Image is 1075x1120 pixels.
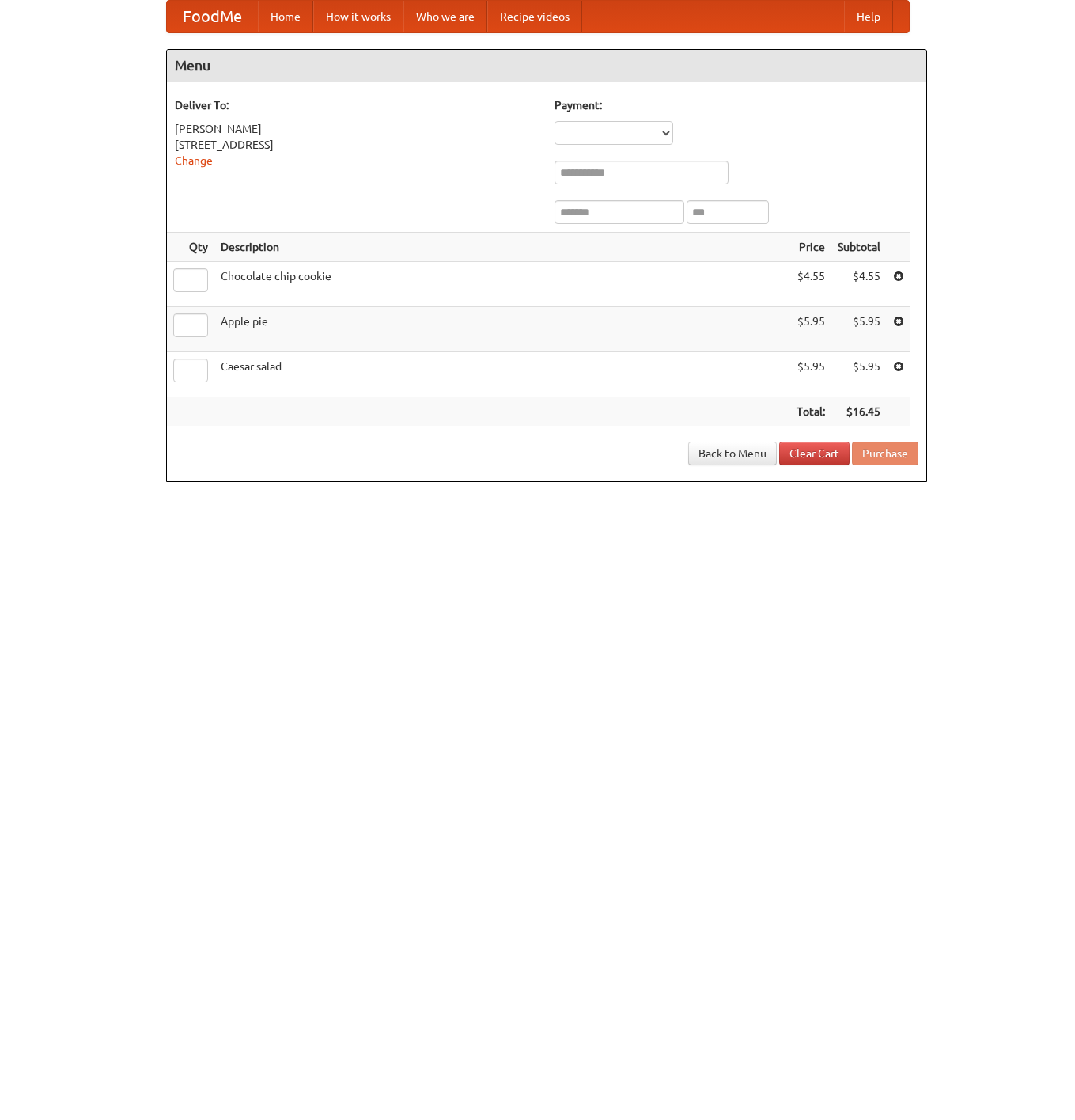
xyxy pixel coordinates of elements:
[790,307,831,352] td: $5.95
[175,97,539,113] h5: Deliver To:
[831,352,887,397] td: $5.95
[403,1,487,32] a: Who we are
[790,262,831,307] td: $4.55
[790,233,831,262] th: Price
[214,233,790,262] th: Description
[852,442,918,465] button: Purchase
[779,442,850,465] a: Clear Cart
[175,154,213,167] a: Change
[790,397,831,427] th: Total:
[258,1,313,32] a: Home
[688,442,777,465] a: Back to Menu
[167,50,926,82] h4: Menu
[487,1,582,32] a: Recipe videos
[167,233,214,262] th: Qty
[831,307,887,352] td: $5.95
[214,352,790,397] td: Caesar salad
[175,137,539,153] div: [STREET_ADDRESS]
[555,97,918,113] h5: Payment:
[313,1,403,32] a: How it works
[214,307,790,352] td: Apple pie
[214,262,790,307] td: Chocolate chip cookie
[790,352,831,397] td: $5.95
[175,121,539,137] div: [PERSON_NAME]
[844,1,893,32] a: Help
[831,262,887,307] td: $4.55
[831,397,887,427] th: $16.45
[831,233,887,262] th: Subtotal
[167,1,258,32] a: FoodMe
